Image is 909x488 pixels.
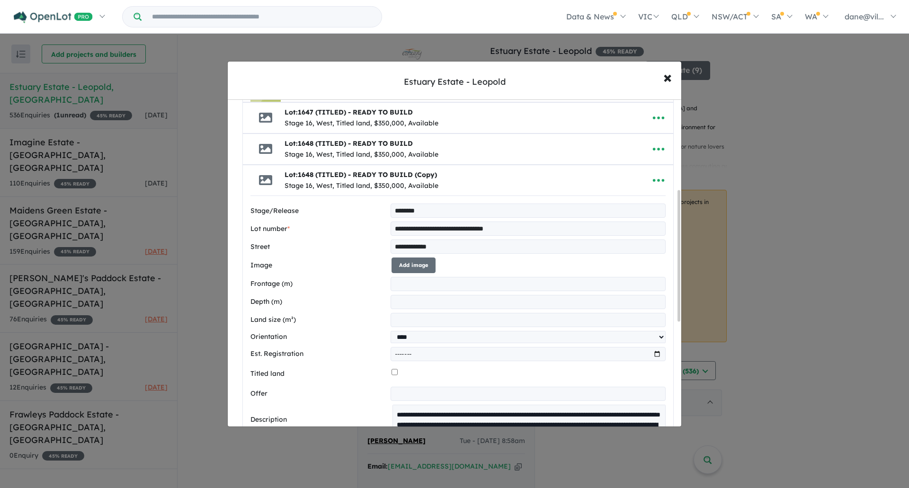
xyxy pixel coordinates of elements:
div: Stage 16, West, Titled land, $350,000, Available [285,149,438,160]
img: Openlot PRO Logo White [14,11,93,23]
label: Description [250,414,389,426]
label: Offer [250,388,387,399]
button: Add image [392,257,436,273]
label: Titled land [250,368,388,380]
span: 1647 (TITLED) - READY TO BUILD [298,108,413,116]
span: 1648 (TITLED) - READY TO BUILD [298,139,413,148]
b: Lot: [285,170,437,179]
span: × [663,67,672,87]
label: Street [250,241,387,253]
div: Stage 16, West, Titled land, $350,000, Available [285,180,438,192]
label: Orientation [250,331,387,343]
label: Land size (m²) [250,314,387,326]
span: 1648 (TITLED) - READY TO BUILD (Copy) [298,170,437,179]
label: Frontage (m) [250,278,387,290]
span: dane@vil... [845,12,884,21]
div: Estuary Estate - Leopold [404,76,506,88]
label: Depth (m) [250,296,387,308]
label: Stage/Release [250,205,387,217]
label: Image [250,260,388,271]
b: Lot: [285,108,413,116]
input: Try estate name, suburb, builder or developer [143,7,380,27]
b: Lot: [285,139,413,148]
div: Stage 16, West, Titled land, $350,000, Available [285,118,438,129]
label: Est. Registration [250,348,387,360]
label: Lot number [250,223,387,235]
